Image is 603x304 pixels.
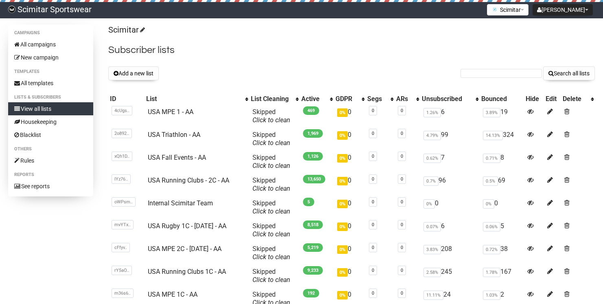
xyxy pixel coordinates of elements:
button: Add a new list [108,66,159,80]
td: 0 [334,219,365,242]
a: 0 [401,222,403,227]
div: Hide [526,95,542,103]
a: View all lists [8,102,93,115]
a: 0 [401,268,403,273]
span: 0.5% [483,176,498,186]
a: New campaign [8,51,93,64]
li: Reports [8,170,93,180]
a: 0 [372,131,374,136]
a: 0 [401,154,403,159]
span: 3.89% [483,108,500,117]
td: 7 [420,150,480,173]
span: 0% [337,268,348,277]
a: USA MPE 1 - AA [148,108,193,116]
th: Active: No sort applied, activate to apply an ascending sort [300,93,334,105]
h2: Subscriber lists [108,43,595,57]
td: 0 [334,105,365,128]
a: 0 [401,176,403,182]
th: Edit: No sort applied, sorting is disabled [544,93,561,105]
span: 0.07% [423,222,441,231]
a: 0 [401,131,403,136]
a: Click to clean [252,185,290,192]
a: 0 [372,154,374,159]
th: Bounced: No sort applied, sorting is disabled [480,93,524,105]
th: Segs: No sort applied, activate to apply an ascending sort [366,93,395,105]
td: 8 [480,150,524,173]
th: List Cleaning: No sort applied, activate to apply an ascending sort [249,93,300,105]
a: 0 [401,291,403,296]
div: Edit [546,95,559,103]
td: 208 [420,242,480,264]
a: Rules [8,154,93,167]
a: Housekeeping [8,115,93,128]
span: 0% [337,131,348,140]
span: 4.79% [423,131,441,140]
a: Internal Scimitar Team [148,199,213,207]
button: Search all lists [543,66,595,80]
td: 0 [480,196,524,219]
span: 8,518 [303,220,323,229]
span: 0.7% [423,176,439,186]
a: 0 [401,199,403,205]
span: 1,969 [303,129,323,138]
td: 0 [334,128,365,150]
span: 0.62% [423,154,441,163]
span: 11.11% [423,291,443,300]
th: Hide: No sort applied, sorting is disabled [524,93,544,105]
th: ID: No sort applied, sorting is disabled [108,93,145,105]
img: 1.png [491,6,498,13]
a: 0 [372,245,374,250]
td: 245 [420,264,480,287]
span: oWPsm.. [112,197,136,207]
div: Active [301,95,326,103]
span: Skipped [252,268,290,284]
span: 0% [337,200,348,208]
span: Skipped [252,199,290,215]
span: Skipped [252,245,290,261]
span: 0% [337,222,348,231]
span: 1,126 [303,152,323,161]
span: Skipped [252,154,290,170]
div: ARs [396,95,412,103]
a: Click to clean [252,139,290,147]
a: Blacklist [8,128,93,141]
li: Campaigns [8,28,93,38]
td: 19 [480,105,524,128]
a: Click to clean [252,230,290,238]
span: 1.03% [483,291,500,300]
td: 324 [480,128,524,150]
span: Skipped [252,176,290,192]
td: 0 [334,264,365,287]
span: 0% [337,154,348,163]
span: 0% [423,199,435,209]
span: Skipped [252,131,290,147]
button: [PERSON_NAME] [533,4,593,15]
a: Click to clean [252,116,290,124]
a: USA Triathlon - AA [148,131,200,139]
a: Click to clean [252,253,290,261]
span: IYz76.. [112,174,131,184]
span: 3.83% [423,245,441,254]
li: Others [8,144,93,154]
td: 96 [420,173,480,196]
td: 0 [334,173,365,196]
td: 69 [480,173,524,196]
td: 6 [420,219,480,242]
a: 0 [372,108,374,113]
td: 38 [480,242,524,264]
a: Click to clean [252,207,290,215]
span: 5,219 [303,243,323,252]
td: 0 [420,196,480,219]
div: ID [110,95,143,103]
span: 0.71% [483,154,500,163]
span: m36s6.. [112,289,134,298]
span: 0% [337,245,348,254]
a: 0 [401,245,403,250]
li: Lists & subscribers [8,93,93,102]
a: 0 [372,199,374,205]
span: 2o892.. [112,129,132,138]
a: 0 [372,268,374,273]
a: 0 [372,222,374,227]
div: Delete [563,95,587,103]
div: Bounced [481,95,522,103]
